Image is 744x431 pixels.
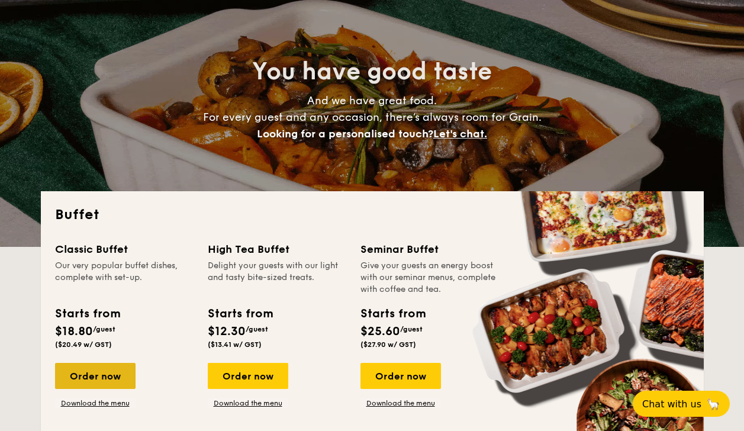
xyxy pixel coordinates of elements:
span: 🦙 [706,397,720,411]
span: Chat with us [642,398,701,410]
div: Starts from [360,305,425,323]
span: $25.60 [360,324,400,339]
div: Starts from [208,305,272,323]
h2: Buffet [55,205,690,224]
span: And we have great food. For every guest and any occasion, there’s always room for Grain. [203,94,542,140]
div: Our very popular buffet dishes, complete with set-up. [55,260,194,295]
a: Download the menu [55,398,136,408]
div: Delight your guests with our light and tasty bite-sized treats. [208,260,346,295]
div: Order now [208,363,288,389]
a: Download the menu [208,398,288,408]
span: ($20.49 w/ GST) [55,340,112,349]
span: Looking for a personalised touch? [257,127,433,140]
span: Let's chat. [433,127,487,140]
button: Chat with us🦙 [633,391,730,417]
a: Download the menu [360,398,441,408]
div: High Tea Buffet [208,241,346,258]
span: You have good taste [252,57,492,86]
span: $18.80 [55,324,93,339]
div: Starts from [55,305,120,323]
div: Classic Buffet [55,241,194,258]
span: /guest [93,325,115,333]
div: Order now [360,363,441,389]
div: Give your guests an energy boost with our seminar menus, complete with coffee and tea. [360,260,499,295]
div: Seminar Buffet [360,241,499,258]
span: ($27.90 w/ GST) [360,340,416,349]
span: /guest [400,325,423,333]
span: /guest [246,325,268,333]
span: $12.30 [208,324,246,339]
div: Order now [55,363,136,389]
span: ($13.41 w/ GST) [208,340,262,349]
